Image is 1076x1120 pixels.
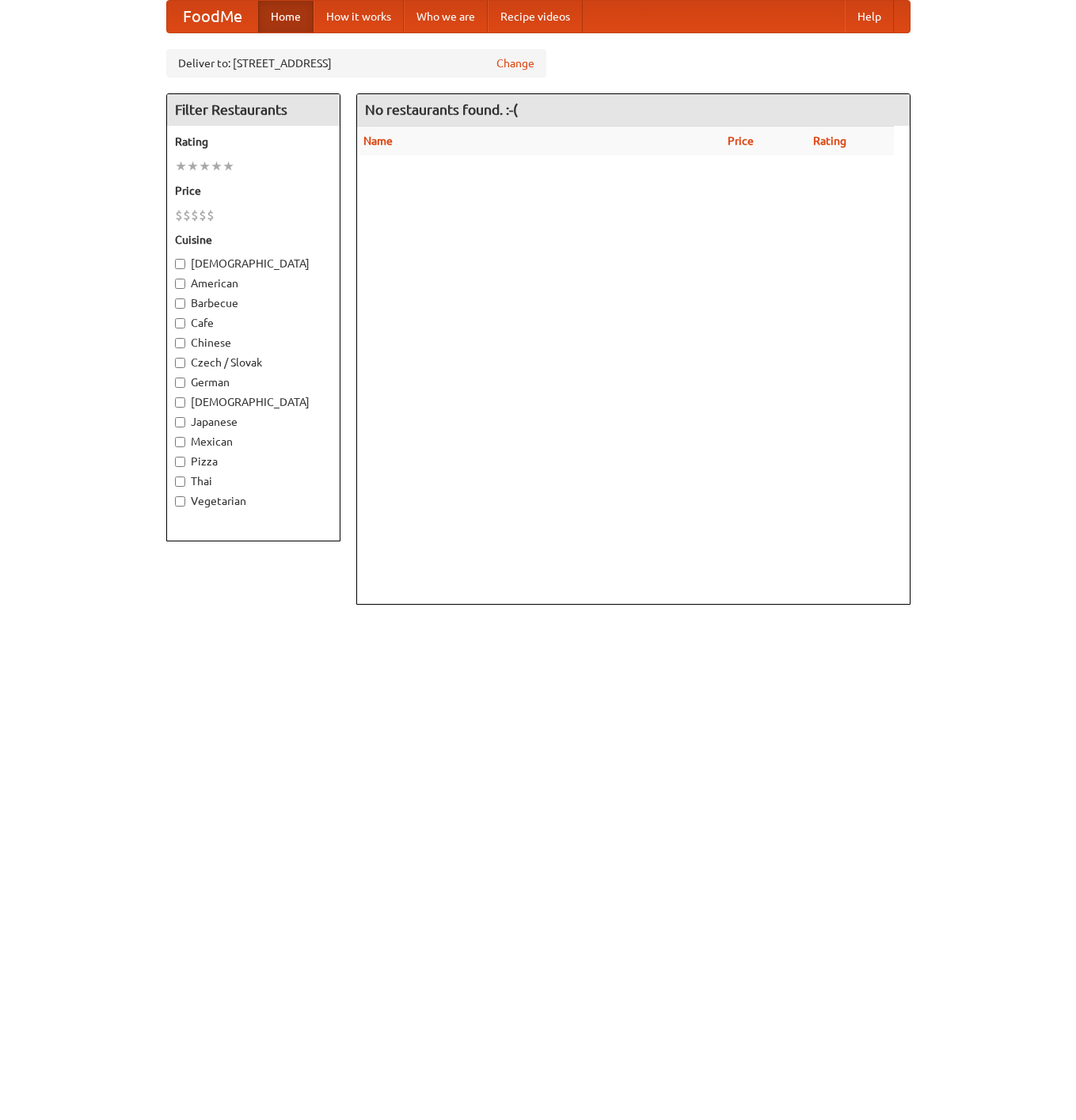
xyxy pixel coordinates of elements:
[175,414,332,430] label: Japanese
[175,338,185,348] input: Chinese
[207,207,215,224] li: $
[175,417,185,427] input: Japanese
[183,207,191,224] li: $
[175,256,332,271] label: [DEMOGRAPHIC_DATA]
[314,1,404,32] a: How it works
[175,355,332,370] label: Czech / Slovak
[404,1,488,32] a: Who we are
[175,279,185,289] input: American
[175,259,185,269] input: [DEMOGRAPHIC_DATA]
[175,335,332,351] label: Chinese
[496,55,534,71] a: Change
[175,476,185,487] input: Thai
[175,358,185,368] input: Czech / Slovak
[175,496,185,507] input: Vegetarian
[191,207,199,224] li: $
[175,457,185,467] input: Pizza
[175,397,185,408] input: [DEMOGRAPHIC_DATA]
[175,275,332,291] label: American
[175,207,183,224] li: $
[187,158,199,175] li: ★
[175,454,332,469] label: Pizza
[175,232,332,248] h5: Cuisine
[211,158,222,175] li: ★
[175,473,332,489] label: Thai
[175,298,185,309] input: Barbecue
[258,1,314,32] a: Home
[175,134,332,150] h5: Rating
[175,394,332,410] label: [DEMOGRAPHIC_DATA]
[166,49,546,78] div: Deliver to: [STREET_ADDRESS]
[365,102,518,117] ng-pluralize: No restaurants found. :-(
[488,1,583,32] a: Recipe videos
[175,318,185,328] input: Cafe
[728,135,754,147] a: Price
[175,434,332,450] label: Mexican
[175,378,185,388] input: German
[175,315,332,331] label: Cafe
[813,135,846,147] a: Rating
[175,437,185,447] input: Mexican
[175,158,187,175] li: ★
[222,158,234,175] li: ★
[845,1,894,32] a: Help
[199,207,207,224] li: $
[199,158,211,175] li: ★
[175,183,332,199] h5: Price
[175,295,332,311] label: Barbecue
[175,374,332,390] label: German
[175,493,332,509] label: Vegetarian
[363,135,393,147] a: Name
[167,1,258,32] a: FoodMe
[167,94,340,126] h4: Filter Restaurants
